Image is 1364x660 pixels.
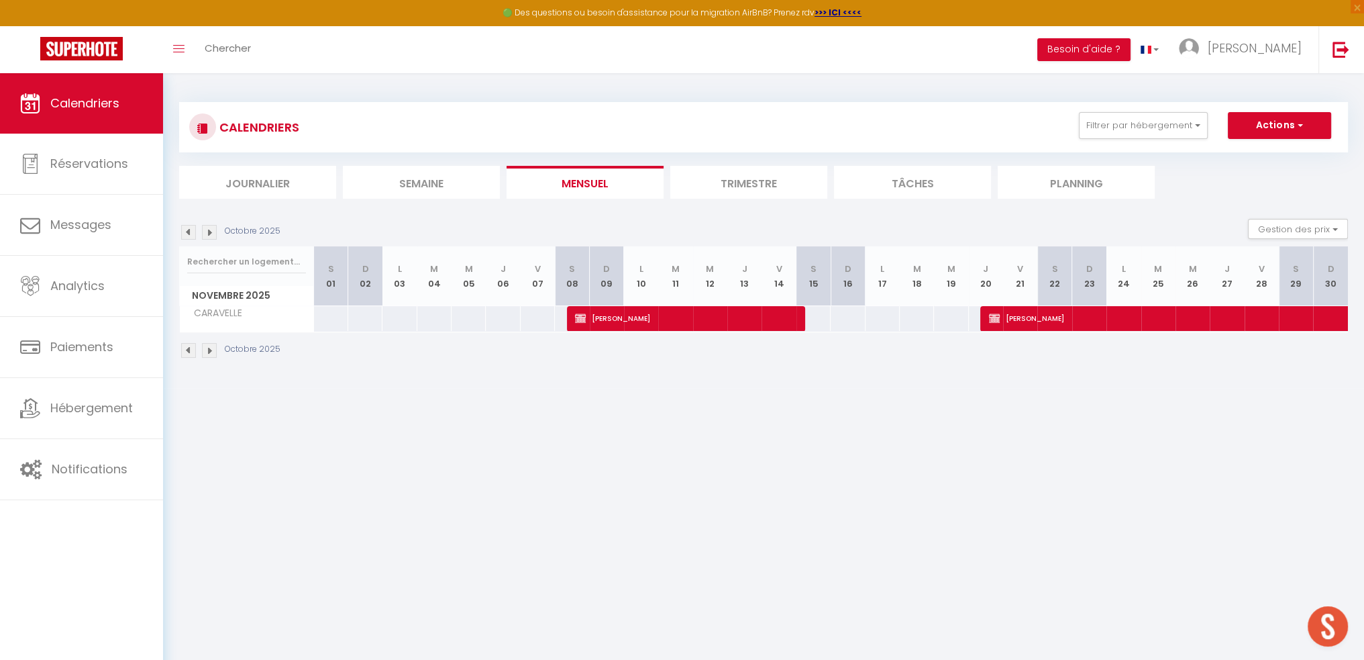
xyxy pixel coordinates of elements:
abbr: S [328,263,334,275]
abbr: M [672,263,680,275]
abbr: S [569,263,575,275]
th: 16 [831,246,865,306]
abbr: D [1086,263,1092,275]
span: Chercher [205,41,251,55]
button: Actions [1228,112,1331,139]
abbr: D [1327,263,1334,275]
abbr: J [1224,263,1230,275]
div: Ouvrir le chat [1308,606,1348,647]
th: 28 [1245,246,1279,306]
th: 21 [1003,246,1037,306]
abbr: L [398,263,402,275]
abbr: M [947,263,955,275]
span: Paiements [50,338,113,355]
th: 09 [590,246,624,306]
abbr: V [776,263,782,275]
li: Planning [998,166,1155,199]
h3: CALENDRIERS [216,112,299,142]
th: 11 [658,246,692,306]
abbr: S [1293,263,1299,275]
input: Rechercher un logement... [187,250,306,274]
abbr: V [1259,263,1265,275]
th: 06 [486,246,520,306]
th: 26 [1175,246,1210,306]
abbr: M [430,263,438,275]
span: [PERSON_NAME] [989,305,1359,331]
li: Journalier [179,166,336,199]
span: Réservations [50,155,128,172]
abbr: V [535,263,541,275]
abbr: D [603,263,610,275]
img: ... [1179,38,1199,58]
th: 14 [762,246,796,306]
th: 13 [727,246,762,306]
abbr: J [983,263,988,275]
th: 05 [452,246,486,306]
th: 03 [382,246,417,306]
abbr: M [1189,263,1197,275]
span: Messages [50,216,111,233]
th: 30 [1313,246,1348,306]
abbr: L [639,263,643,275]
abbr: J [742,263,747,275]
span: Calendriers [50,95,119,111]
li: Semaine [343,166,500,199]
abbr: S [810,263,817,275]
span: Hébergement [50,399,133,416]
abbr: M [913,263,921,275]
abbr: V [1017,263,1023,275]
p: Octobre 2025 [225,225,280,238]
abbr: M [465,263,473,275]
span: [PERSON_NAME] [1208,40,1302,56]
th: 17 [865,246,900,306]
button: Gestion des prix [1248,219,1348,239]
th: 27 [1210,246,1244,306]
p: Octobre 2025 [225,343,280,356]
img: logout [1332,41,1349,58]
a: ... [PERSON_NAME] [1169,26,1318,73]
abbr: D [845,263,851,275]
th: 02 [348,246,382,306]
button: Filtrer par hébergement [1079,112,1208,139]
span: Notifications [52,461,127,477]
li: Mensuel [507,166,664,199]
th: 25 [1141,246,1175,306]
span: CARAVELLE [182,306,246,321]
li: Trimestre [670,166,827,199]
a: Chercher [195,26,261,73]
th: 04 [417,246,452,306]
th: 22 [1037,246,1071,306]
button: Besoin d'aide ? [1037,38,1131,61]
th: 19 [934,246,968,306]
span: [PERSON_NAME] [575,305,792,331]
abbr: M [706,263,714,275]
th: 29 [1279,246,1313,306]
th: 07 [521,246,555,306]
abbr: L [880,263,884,275]
span: Analytics [50,277,105,294]
th: 18 [900,246,934,306]
abbr: M [1154,263,1162,275]
abbr: L [1122,263,1126,275]
th: 15 [796,246,831,306]
img: Super Booking [40,37,123,60]
th: 23 [1072,246,1106,306]
abbr: D [362,263,369,275]
th: 20 [969,246,1003,306]
th: 10 [624,246,658,306]
span: Novembre 2025 [180,286,313,305]
a: >>> ICI <<<< [815,7,861,18]
li: Tâches [834,166,991,199]
th: 12 [693,246,727,306]
th: 01 [314,246,348,306]
th: 08 [555,246,589,306]
abbr: S [1052,263,1058,275]
abbr: J [501,263,506,275]
th: 24 [1106,246,1141,306]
